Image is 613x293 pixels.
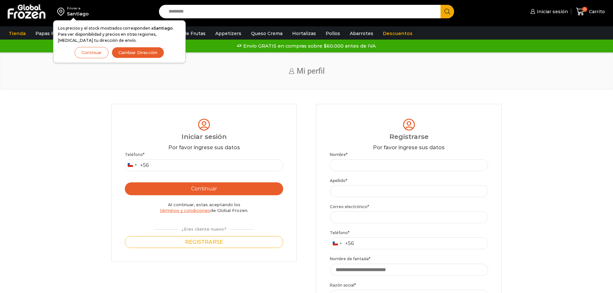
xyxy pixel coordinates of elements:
[5,27,29,40] a: Tienda
[32,27,68,40] a: Papas Fritas
[125,144,283,151] div: Por favor ingrese sus datos
[441,5,454,18] button: Search button
[297,67,325,76] span: Mi perfil
[58,25,181,44] p: Los precios y el stock mostrados corresponden a . Para ver disponibilidad y precios en otras regi...
[248,27,286,40] a: Queso Crema
[75,47,108,58] button: Continuar
[330,230,488,236] label: Teléfono
[529,5,568,18] a: Iniciar sesión
[330,144,488,151] div: Por favor ingrese sus datos
[140,161,149,169] div: +56
[125,236,283,248] button: Registrarse
[125,151,283,158] label: Teléfono
[125,182,283,195] button: Continuar
[160,208,210,213] a: términos y condiciones
[330,178,488,184] label: Apellido
[330,204,488,210] label: Correo electrónico
[330,151,488,158] label: Nombre
[587,8,605,15] span: Carrito
[582,7,587,12] span: 0
[125,202,283,214] div: Al continuar, estas aceptando los de Global Frozen.
[330,256,488,262] label: Nombre de fantasía
[67,11,89,17] div: Santiago
[402,117,416,132] img: tabler-icon-user-circle.svg
[165,27,209,40] a: Pulpa de Frutas
[347,27,376,40] a: Abarrotes
[151,224,257,232] div: ¿Eres cliente nuevo?
[345,239,354,248] div: +56
[212,27,245,40] a: Appetizers
[330,282,488,288] label: Razón social
[153,26,173,31] strong: Santiago
[125,160,149,171] button: Selected country
[125,132,283,142] div: Iniciar sesión
[289,27,319,40] a: Hortalizas
[197,117,211,132] img: tabler-icon-user-circle.svg
[112,47,164,58] button: Cambiar Dirección
[574,4,607,19] a: 0 Carrito
[57,6,67,17] img: address-field-icon.svg
[535,8,568,15] span: Iniciar sesión
[330,132,488,142] div: Registrarse
[67,6,89,11] div: Enviar a
[330,238,354,249] button: Selected country
[380,27,416,40] a: Descuentos
[322,27,343,40] a: Pollos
